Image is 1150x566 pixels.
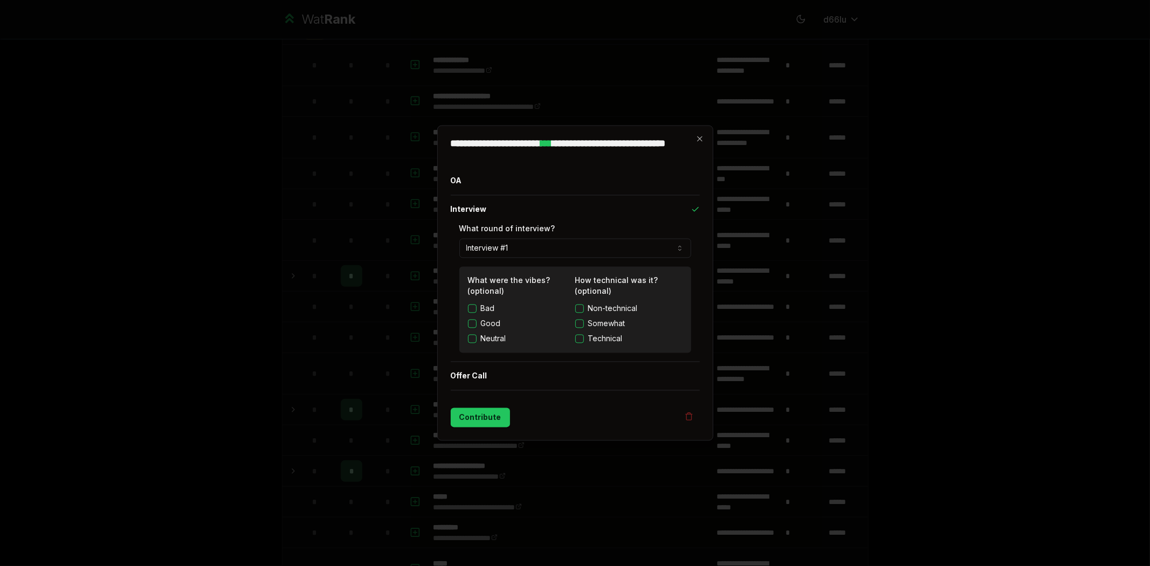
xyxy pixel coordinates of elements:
label: What were the vibes? (optional) [468,276,550,296]
label: Bad [481,303,495,314]
button: Offer Call [451,362,700,390]
label: What round of interview? [459,224,555,233]
button: Contribute [451,408,510,427]
button: Technical [575,335,584,343]
div: Interview [451,224,700,362]
label: How technical was it? (optional) [575,276,658,296]
span: Non-technical [588,303,638,314]
button: Non-technical [575,305,584,313]
button: Somewhat [575,320,584,328]
button: OA [451,167,700,195]
span: Technical [588,334,623,344]
label: Good [481,319,501,329]
button: Interview [451,196,700,224]
span: Somewhat [588,319,625,329]
label: Neutral [481,334,506,344]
